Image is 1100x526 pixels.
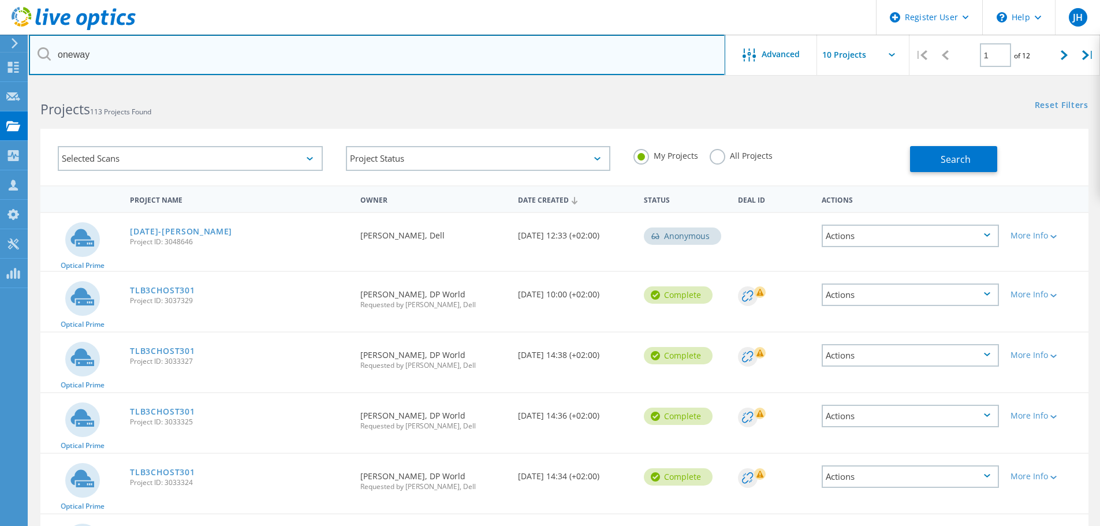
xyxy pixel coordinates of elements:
span: of 12 [1014,51,1030,61]
div: Complete [644,347,713,364]
span: Requested by [PERSON_NAME], Dell [360,362,506,369]
span: Optical Prime [61,442,105,449]
div: Date Created [512,188,638,210]
div: Owner [355,188,512,210]
label: My Projects [633,149,698,160]
div: More Info [1010,232,1083,240]
span: Advanced [762,50,800,58]
div: Complete [644,468,713,486]
label: All Projects [710,149,773,160]
div: [PERSON_NAME], DP World [355,272,512,320]
div: [DATE] 10:00 (+02:00) [512,272,638,310]
span: Project ID: 3048646 [130,238,349,245]
div: Complete [644,286,713,304]
span: JH [1073,13,1083,22]
div: Complete [644,408,713,425]
span: Optical Prime [61,262,105,269]
div: [DATE] 14:34 (+02:00) [512,454,638,492]
a: Live Optics Dashboard [12,24,136,32]
span: Project ID: 3033325 [130,419,349,426]
div: Actions [822,405,999,427]
b: Projects [40,100,90,118]
a: TLB3CHOST301 [130,347,195,355]
div: Status [638,188,732,210]
div: Actions [816,188,1005,210]
div: [PERSON_NAME], Dell [355,213,512,251]
a: TLB3CHOST301 [130,408,195,416]
a: TLB3CHOST301 [130,286,195,294]
span: Requested by [PERSON_NAME], Dell [360,301,506,308]
div: Actions [822,465,999,488]
input: Search projects by name, owner, ID, company, etc [29,35,725,75]
span: Requested by [PERSON_NAME], Dell [360,423,506,430]
div: Project Name [124,188,355,210]
span: Project ID: 3033327 [130,358,349,365]
span: Search [941,153,971,166]
span: Project ID: 3037329 [130,297,349,304]
div: [PERSON_NAME], DP World [355,454,512,502]
div: [PERSON_NAME], DP World [355,393,512,441]
div: [DATE] 12:33 (+02:00) [512,213,638,251]
div: More Info [1010,351,1083,359]
div: [PERSON_NAME], DP World [355,333,512,380]
span: Optical Prime [61,382,105,389]
button: Search [910,146,997,172]
svg: \n [997,12,1007,23]
div: More Info [1010,472,1083,480]
span: Optical Prime [61,321,105,328]
div: Actions [822,225,999,247]
div: Selected Scans [58,146,323,171]
div: Deal Id [732,188,816,210]
div: Project Status [346,146,611,171]
div: Actions [822,283,999,306]
div: More Info [1010,412,1083,420]
div: | [909,35,933,76]
a: Reset Filters [1035,101,1088,111]
div: Actions [822,344,999,367]
span: Requested by [PERSON_NAME], Dell [360,483,506,490]
span: Project ID: 3033324 [130,479,349,486]
div: [DATE] 14:36 (+02:00) [512,393,638,431]
a: TLB3CHOST301 [130,468,195,476]
span: 113 Projects Found [90,107,151,117]
div: [DATE] 14:38 (+02:00) [512,333,638,371]
div: More Info [1010,290,1083,299]
div: Anonymous [644,227,721,245]
div: | [1076,35,1100,76]
span: Optical Prime [61,503,105,510]
a: [DATE]-[PERSON_NAME] [130,227,232,236]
